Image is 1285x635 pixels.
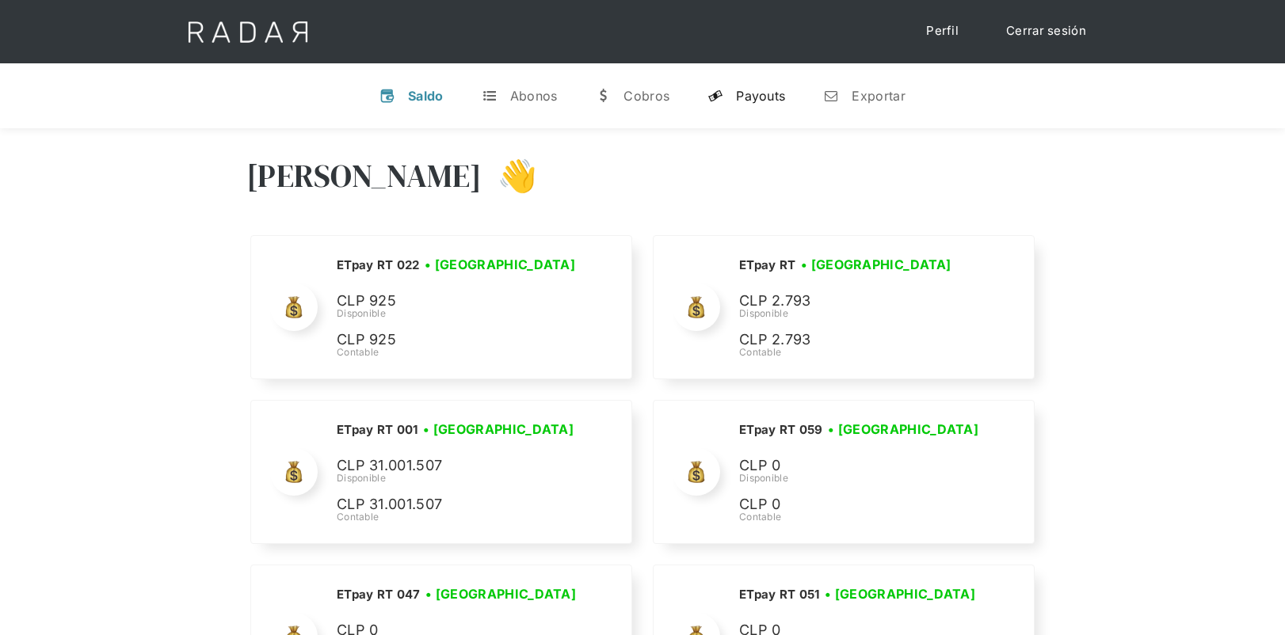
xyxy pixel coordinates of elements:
[337,454,574,477] p: CLP 31.001.507
[828,420,978,439] h3: • [GEOGRAPHIC_DATA]
[337,587,421,603] h2: ETpay RT 047
[425,255,575,274] h3: • [GEOGRAPHIC_DATA]
[337,422,418,438] h2: ETpay RT 001
[510,88,558,104] div: Abonos
[337,257,420,273] h2: ETpay RT 022
[595,88,611,104] div: w
[482,156,537,196] h3: 👋
[825,584,975,603] h3: • [GEOGRAPHIC_DATA]
[739,454,977,477] p: CLP 0
[379,88,395,104] div: v
[852,88,905,104] div: Exportar
[739,345,977,359] div: Contable
[990,16,1102,47] a: Cerrar sesión
[337,329,574,352] p: CLP 925
[739,493,977,516] p: CLP 0
[623,88,669,104] div: Cobros
[739,290,977,313] p: CLP 2.793
[739,306,977,321] div: Disponible
[408,88,444,104] div: Saldo
[425,584,576,603] h3: • [GEOGRAPHIC_DATA]
[337,306,581,321] div: Disponible
[739,257,795,273] h2: ETpay RT
[337,345,581,359] div: Contable
[823,88,839,104] div: n
[337,510,579,524] div: Contable
[423,420,574,439] h3: • [GEOGRAPHIC_DATA]
[739,329,977,352] p: CLP 2.793
[482,88,498,104] div: t
[337,493,574,516] p: CLP 31.001.507
[739,510,984,524] div: Contable
[736,88,785,104] div: Payouts
[337,471,579,485] div: Disponible
[739,587,820,603] h2: ETpay RT 051
[801,255,951,274] h3: • [GEOGRAPHIC_DATA]
[337,290,574,313] p: CLP 925
[707,88,723,104] div: y
[246,156,482,196] h3: [PERSON_NAME]
[739,471,984,485] div: Disponible
[910,16,974,47] a: Perfil
[739,422,823,438] h2: ETpay RT 059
